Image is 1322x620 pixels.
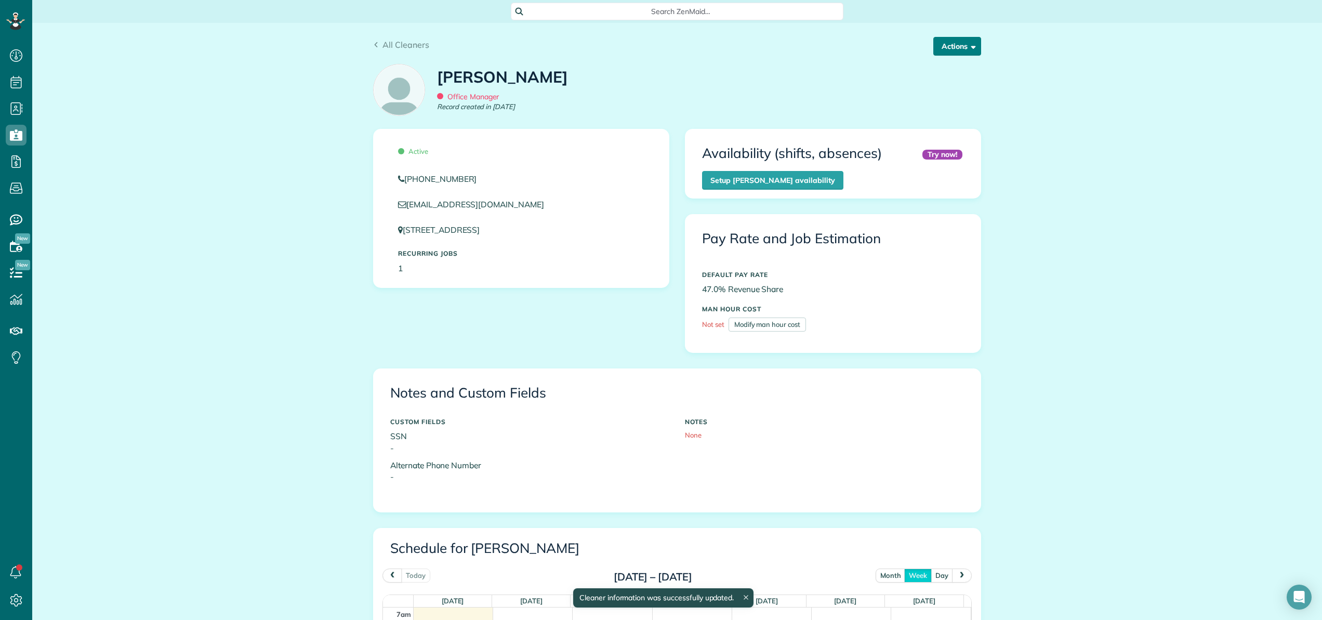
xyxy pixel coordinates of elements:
a: Modify man hour cost [729,318,806,332]
button: week [904,569,932,583]
button: month [876,569,906,583]
a: [PHONE_NUMBER] [398,173,644,185]
em: Record created in [DATE] [437,102,515,112]
h5: CUSTOM FIELDS [390,418,669,425]
a: [EMAIL_ADDRESS][DOMAIN_NAME] [398,199,554,209]
span: [DATE] [442,597,464,605]
span: None [685,431,702,439]
span: Active [398,147,428,155]
button: Actions [933,37,981,56]
h5: MAN HOUR COST [702,306,964,312]
span: [DATE] [756,597,778,605]
span: Office Manager [437,92,499,101]
a: All Cleaners [373,38,429,51]
span: All Cleaners [382,39,429,50]
span: New [15,233,30,244]
img: employee_icon-c2f8239691d896a72cdd9dc41cfb7b06f9d69bdd837a2ad469be8ff06ab05b5f.png [374,64,425,115]
p: 47.0% Revenue Share [702,283,964,295]
button: today [401,569,430,583]
h5: Recurring Jobs [398,250,644,257]
p: Alternate Phone Number - [390,459,669,483]
h3: Pay Rate and Job Estimation [702,231,964,246]
button: day [931,569,953,583]
span: [DATE] [834,597,856,605]
h5: NOTES [685,418,964,425]
div: Try now! [922,150,962,160]
h2: [DATE] – [DATE] [588,571,718,583]
button: prev [382,569,402,583]
span: [DATE] [913,597,935,605]
span: Not set [702,320,724,328]
span: 7am [396,610,411,618]
a: [STREET_ADDRESS] [398,225,490,235]
button: next [952,569,972,583]
p: SSN - [390,430,669,454]
span: [DATE] [520,597,543,605]
div: Open Intercom Messenger [1287,585,1312,610]
span: New [15,260,30,270]
h5: DEFAULT PAY RATE [702,271,964,278]
a: Setup [PERSON_NAME] availability [702,171,843,190]
h3: Notes and Custom Fields [390,386,964,401]
h1: [PERSON_NAME] [437,69,568,86]
div: Cleaner information was successfully updated. [573,588,753,608]
h3: Availability (shifts, absences) [702,146,882,161]
p: 1 [398,262,644,274]
h3: Schedule for [PERSON_NAME] [390,541,964,556]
